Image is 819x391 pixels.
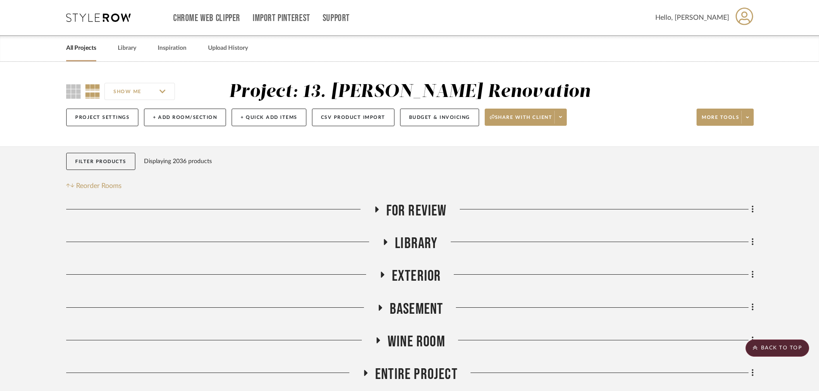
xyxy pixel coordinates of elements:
button: Reorder Rooms [66,181,122,191]
button: + Quick Add Items [232,109,306,126]
div: Displaying 2036 products [144,153,212,170]
span: Exterior [392,267,441,285]
button: Filter Products [66,153,135,170]
a: Import Pinterest [253,15,310,22]
button: Budget & Invoicing [400,109,479,126]
span: Library [395,234,437,253]
span: Reorder Rooms [76,181,122,191]
button: CSV Product Import [312,109,394,126]
span: Share with client [490,114,553,127]
a: Chrome Web Clipper [173,15,240,22]
button: Share with client [485,109,567,126]
button: More tools [697,109,754,126]
a: All Projects [66,42,96,54]
a: Support [323,15,350,22]
span: More tools [702,114,739,127]
scroll-to-top-button: BACK TO TOP [746,339,809,357]
a: Library [118,42,136,54]
a: Inspiration [158,42,186,54]
span: Basement [390,300,443,318]
button: Project Settings [66,109,138,126]
span: Hello, [PERSON_NAME] [655,12,729,23]
a: Upload History [208,42,248,54]
button: + Add Room/Section [144,109,226,126]
span: For Review [386,202,447,220]
div: Project: 13. [PERSON_NAME] Renovation [229,83,590,101]
span: Entire Project [375,365,458,384]
span: Wine Room [388,333,445,351]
